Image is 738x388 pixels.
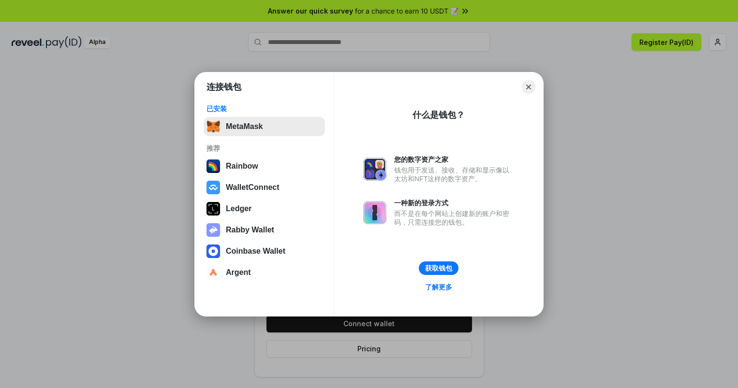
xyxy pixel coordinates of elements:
button: Coinbase Wallet [204,242,325,261]
div: WalletConnect [226,183,280,192]
div: 而不是在每个网站上创建新的账户和密码，只需连接您的钱包。 [394,209,514,227]
img: svg+xml,%3Csvg%20xmlns%3D%22http%3A%2F%2Fwww.w3.org%2F2000%2Fsvg%22%20fill%3D%22none%22%20viewBox... [363,158,386,181]
button: Close [522,80,535,94]
div: Rabby Wallet [226,226,274,234]
div: 什么是钱包？ [413,109,465,121]
a: 了解更多 [419,281,458,293]
img: svg+xml,%3Csvg%20width%3D%2228%22%20height%3D%2228%22%20viewBox%3D%220%200%2028%2028%22%20fill%3D... [207,266,220,279]
div: 钱包用于发送、接收、存储和显示像以太坊和NFT这样的数字资产。 [394,166,514,183]
img: svg+xml,%3Csvg%20width%3D%2228%22%20height%3D%2228%22%20viewBox%3D%220%200%2028%2028%22%20fill%3D... [207,244,220,258]
div: Ledger [226,204,251,213]
button: MetaMask [204,117,325,136]
div: 推荐 [207,144,322,153]
div: Rainbow [226,162,258,171]
div: 获取钱包 [425,264,452,273]
button: WalletConnect [204,178,325,197]
img: svg+xml,%3Csvg%20xmlns%3D%22http%3A%2F%2Fwww.w3.org%2F2000%2Fsvg%22%20fill%3D%22none%22%20viewBox... [207,223,220,237]
div: 一种新的登录方式 [394,199,514,207]
div: 您的数字资产之家 [394,155,514,164]
button: Rainbow [204,157,325,176]
div: 了解更多 [425,283,452,291]
button: Argent [204,263,325,282]
img: svg+xml,%3Csvg%20xmlns%3D%22http%3A%2F%2Fwww.w3.org%2F2000%2Fsvg%22%20fill%3D%22none%22%20viewBox... [363,201,386,224]
button: 获取钱包 [419,261,458,275]
img: svg+xml,%3Csvg%20fill%3D%22none%22%20height%3D%2233%22%20viewBox%3D%220%200%2035%2033%22%20width%... [207,120,220,133]
h1: 连接钱包 [207,81,241,93]
img: svg+xml,%3Csvg%20width%3D%2228%22%20height%3D%2228%22%20viewBox%3D%220%200%2028%2028%22%20fill%3D... [207,181,220,194]
div: 已安装 [207,104,322,113]
img: svg+xml,%3Csvg%20xmlns%3D%22http%3A%2F%2Fwww.w3.org%2F2000%2Fsvg%22%20width%3D%2228%22%20height%3... [207,202,220,216]
div: Coinbase Wallet [226,247,285,256]
div: MetaMask [226,122,263,131]
button: Rabby Wallet [204,220,325,240]
img: svg+xml,%3Csvg%20width%3D%22120%22%20height%3D%22120%22%20viewBox%3D%220%200%20120%20120%22%20fil... [207,159,220,173]
div: Argent [226,268,251,277]
button: Ledger [204,199,325,218]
